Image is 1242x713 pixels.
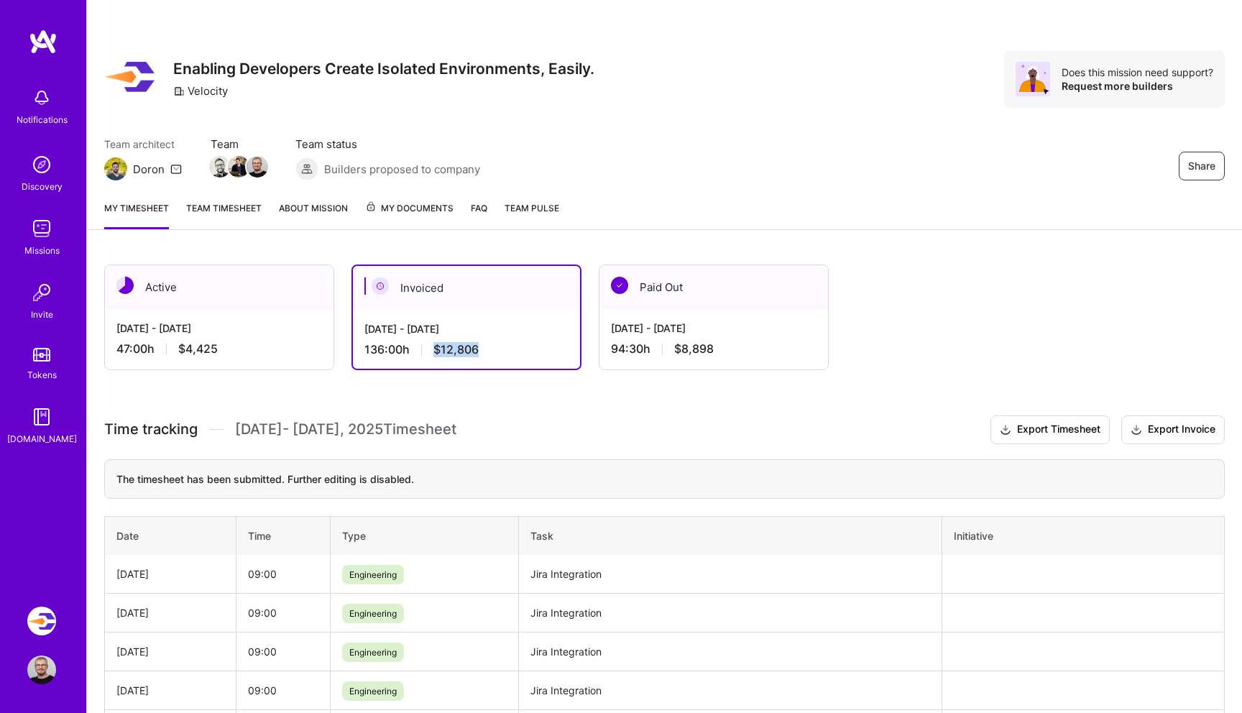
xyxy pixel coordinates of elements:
span: Team status [295,137,480,152]
img: Company Logo [104,50,156,102]
a: Team Member Avatar [248,155,267,179]
span: Team architect [104,137,182,152]
img: Avatar [1016,62,1050,96]
td: 09:00 [236,593,331,632]
div: [DATE] [116,644,224,659]
a: My Documents [365,201,454,229]
a: User Avatar [24,655,60,684]
a: Team Member Avatar [229,155,248,179]
div: Doron [133,162,165,177]
img: Team Member Avatar [247,156,268,178]
span: [DATE] - [DATE] , 2025 Timesheet [235,420,456,438]
td: Jira Integration [519,555,942,594]
img: Team Architect [104,157,127,180]
img: tokens [33,348,50,362]
th: Task [519,516,942,555]
span: Engineering [342,604,404,623]
i: icon CompanyGray [173,86,185,97]
div: Does this mission need support? [1062,65,1213,79]
i: icon Download [1000,423,1011,438]
div: Tokens [27,367,57,382]
span: $4,425 [178,341,218,356]
div: Request more builders [1062,79,1213,93]
th: Time [236,516,331,555]
th: Date [105,516,236,555]
div: Invoiced [353,266,580,310]
div: Invite [31,307,53,322]
span: $12,806 [433,342,479,357]
img: guide book [27,402,56,431]
div: [DATE] [116,566,224,581]
img: User Avatar [27,655,56,684]
a: FAQ [471,201,487,229]
td: 09:00 [236,555,331,594]
a: Velocity: Enabling Developers Create Isolated Environments, Easily. [24,607,60,635]
span: Builders proposed to company [324,162,480,177]
td: Jira Integration [519,632,942,671]
span: Engineering [342,565,404,584]
td: Jira Integration [519,671,942,709]
button: Export Timesheet [990,415,1110,444]
div: Paid Out [599,265,828,309]
a: Team Pulse [505,201,559,229]
div: Active [105,265,333,309]
h3: Enabling Developers Create Isolated Environments, Easily. [173,60,594,78]
span: Team [211,137,267,152]
div: Velocity [173,83,228,98]
div: Notifications [17,112,68,127]
a: My timesheet [104,201,169,229]
div: 136:00 h [364,342,569,357]
span: $8,898 [674,341,714,356]
i: icon Download [1131,423,1142,438]
span: Engineering [342,681,404,701]
img: Paid Out [611,277,628,294]
td: 09:00 [236,671,331,709]
span: Time tracking [104,420,198,438]
th: Initiative [942,516,1225,555]
img: Team Member Avatar [209,156,231,178]
div: [DATE] - [DATE] [116,321,322,336]
div: 47:00 h [116,341,322,356]
div: [DATE] [116,683,224,698]
img: Builders proposed to company [295,157,318,180]
div: Discovery [22,179,63,194]
span: Engineering [342,643,404,662]
div: 94:30 h [611,341,816,356]
img: Invite [27,278,56,307]
i: icon Mail [170,163,182,175]
img: Team Member Avatar [228,156,249,178]
a: Team Member Avatar [211,155,229,179]
img: teamwork [27,214,56,243]
a: Team timesheet [186,201,262,229]
img: Active [116,277,134,294]
div: [DATE] [116,605,224,620]
td: 09:00 [236,632,331,671]
button: Share [1179,152,1225,180]
img: bell [27,83,56,112]
span: Team Pulse [505,203,559,213]
span: Share [1188,159,1215,173]
th: Type [331,516,519,555]
div: [DATE] - [DATE] [364,321,569,336]
a: About Mission [279,201,348,229]
span: My Documents [365,201,454,216]
img: Invoiced [372,277,389,295]
div: Missions [24,243,60,258]
img: discovery [27,150,56,179]
div: [DOMAIN_NAME] [7,431,77,446]
div: The timesheet has been submitted. Further editing is disabled. [104,459,1225,499]
img: Velocity: Enabling Developers Create Isolated Environments, Easily. [27,607,56,635]
button: Export Invoice [1121,415,1225,444]
img: logo [29,29,57,55]
div: [DATE] - [DATE] [611,321,816,336]
td: Jira Integration [519,593,942,632]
